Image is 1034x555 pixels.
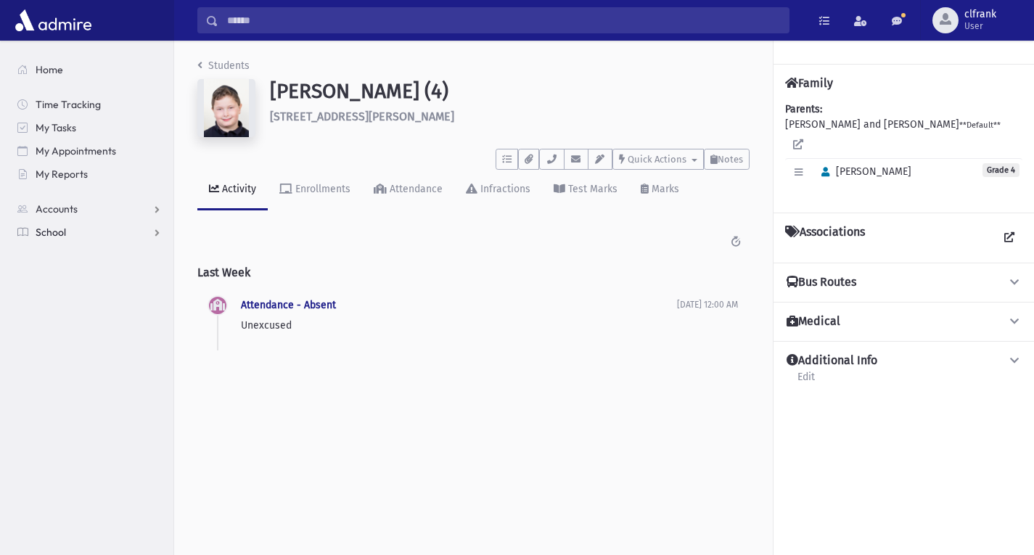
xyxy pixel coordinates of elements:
[477,183,530,195] div: Infractions
[387,183,443,195] div: Attendance
[6,197,173,221] a: Accounts
[270,110,750,123] h6: [STREET_ADDRESS][PERSON_NAME]
[964,9,996,20] span: clfrank
[454,170,542,210] a: Infractions
[542,170,629,210] a: Test Marks
[787,275,856,290] h4: Bus Routes
[6,221,173,244] a: School
[36,121,76,134] span: My Tasks
[787,353,877,369] h4: Additional Info
[362,170,454,210] a: Attendance
[785,225,865,251] h4: Associations
[197,254,750,291] h2: Last Week
[6,163,173,186] a: My Reports
[197,79,255,137] img: w==
[36,144,116,157] span: My Appointments
[12,6,95,35] img: AdmirePro
[292,183,350,195] div: Enrollments
[36,63,63,76] span: Home
[36,168,88,181] span: My Reports
[6,139,173,163] a: My Appointments
[218,7,789,33] input: Search
[241,299,336,311] a: Attendance - Absent
[964,20,996,32] span: User
[6,93,173,116] a: Time Tracking
[270,79,750,104] h1: [PERSON_NAME] (4)
[36,202,78,215] span: Accounts
[996,225,1022,251] a: View all Associations
[197,59,250,72] a: Students
[629,170,691,210] a: Marks
[815,165,911,178] span: [PERSON_NAME]
[565,183,617,195] div: Test Marks
[219,183,256,195] div: Activity
[36,226,66,239] span: School
[36,98,101,111] span: Time Tracking
[785,103,822,115] b: Parents:
[785,76,833,90] h4: Family
[197,58,250,79] nav: breadcrumb
[704,149,750,170] button: Notes
[785,102,1022,201] div: [PERSON_NAME] and [PERSON_NAME]
[6,58,173,81] a: Home
[785,275,1022,290] button: Bus Routes
[268,170,362,210] a: Enrollments
[241,318,677,333] p: Unexcused
[649,183,679,195] div: Marks
[797,369,816,395] a: Edit
[6,116,173,139] a: My Tasks
[785,353,1022,369] button: Additional Info
[982,163,1019,177] span: Grade 4
[718,154,743,165] span: Notes
[677,300,738,310] span: [DATE] 12:00 AM
[612,149,704,170] button: Quick Actions
[785,314,1022,329] button: Medical
[787,314,840,329] h4: Medical
[628,154,686,165] span: Quick Actions
[197,170,268,210] a: Activity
